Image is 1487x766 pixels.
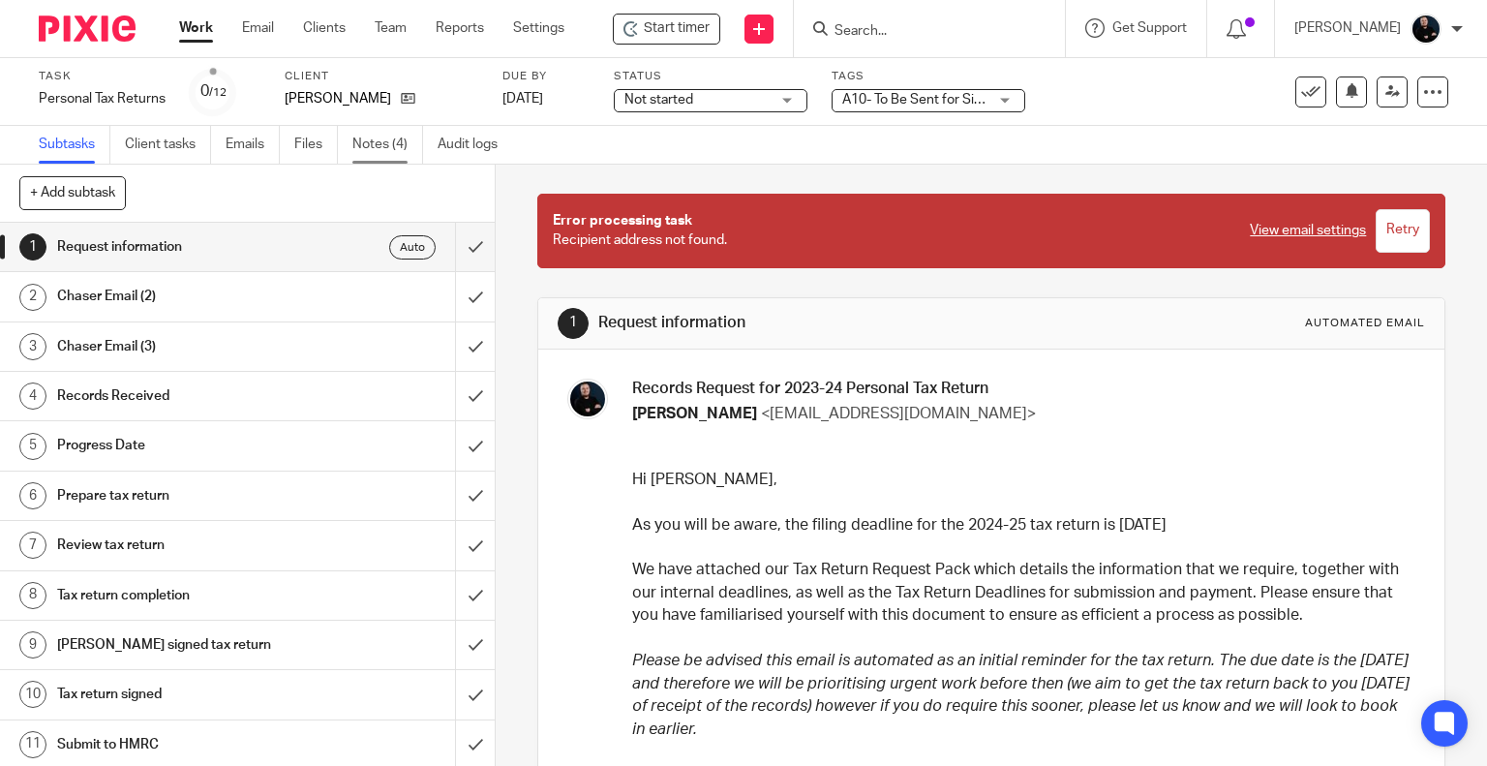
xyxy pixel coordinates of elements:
[624,93,693,107] span: Not started
[567,379,608,419] img: Headshots%20accounting4everything_Poppy%20Jakes%20Photography-2203.jpg
[39,126,110,164] a: Subtasks
[39,15,136,42] img: Pixie
[19,383,46,410] div: 4
[57,431,310,460] h1: Progress Date
[1294,18,1401,38] p: [PERSON_NAME]
[632,559,1411,627] p: We have attached our Tax Return Request Pack which details the information that we require, toget...
[39,69,166,84] label: Task
[614,69,807,84] label: Status
[19,681,46,708] div: 10
[19,731,46,758] div: 11
[632,379,1411,399] h3: Records Request for 2023-24 Personal Tax Return
[57,232,310,261] h1: Request information
[761,406,1036,421] span: <[EMAIL_ADDRESS][DOMAIN_NAME]>
[19,631,46,659] div: 9
[57,531,310,560] h1: Review tax return
[19,482,46,509] div: 6
[842,93,1021,107] span: A10- To Be Sent for Signature
[19,333,46,360] div: 3
[19,284,46,311] div: 2
[19,433,46,460] div: 5
[632,406,757,421] span: [PERSON_NAME]
[833,23,1007,41] input: Search
[19,176,126,209] button: + Add subtask
[644,18,710,39] span: Start timer
[39,89,166,108] div: Personal Tax Returns
[57,382,310,411] h1: Records Received
[558,308,589,339] div: 1
[832,69,1025,84] label: Tags
[375,18,407,38] a: Team
[57,282,310,311] h1: Chaser Email (2)
[352,126,423,164] a: Notes (4)
[57,581,310,610] h1: Tax return completion
[19,582,46,609] div: 8
[553,214,692,228] span: Error processing task
[438,126,512,164] a: Audit logs
[125,126,211,164] a: Client tasks
[1112,21,1187,35] span: Get Support
[285,69,478,84] label: Client
[1411,14,1441,45] img: Headshots%20accounting4everything_Poppy%20Jakes%20Photography-2203.jpg
[285,89,391,108] p: [PERSON_NAME]
[1305,316,1425,331] div: Automated email
[553,211,1231,251] p: Recipient address not found.
[57,680,310,709] h1: Tax return signed
[389,235,436,260] div: Auto
[598,313,1032,333] h1: Request information
[613,14,720,45] div: Josephine Burrows - Personal Tax Returns
[57,481,310,510] h1: Prepare tax return
[303,18,346,38] a: Clients
[242,18,274,38] a: Email
[632,469,1411,491] p: Hi [PERSON_NAME],
[1376,209,1430,253] input: Retry
[57,332,310,361] h1: Chaser Email (3)
[1250,221,1366,240] a: View email settings
[502,69,590,84] label: Due by
[57,730,310,759] h1: Submit to HMRC
[57,630,310,659] h1: [PERSON_NAME] signed tax return
[200,80,227,103] div: 0
[179,18,213,38] a: Work
[632,653,1410,736] em: Please be advised this email is automated as an initial reminder for the tax return. The due date...
[502,92,543,106] span: [DATE]
[436,18,484,38] a: Reports
[19,233,46,260] div: 1
[632,514,1411,536] p: As you will be aware, the filing deadline for the 2024-25 tax return is [DATE]
[294,126,338,164] a: Files
[209,87,227,98] small: /12
[226,126,280,164] a: Emails
[19,532,46,559] div: 7
[513,18,564,38] a: Settings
